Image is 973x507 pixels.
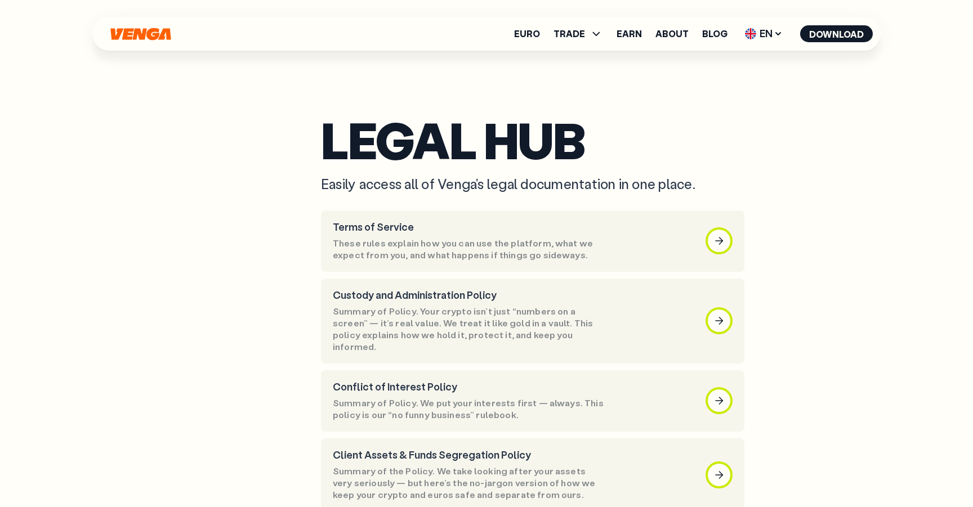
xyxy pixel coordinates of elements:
[554,29,585,38] span: TRADE
[617,29,642,38] a: Earn
[333,306,606,352] p: Summary of Policy. Your crypto isn’t just “numbers on a screen” — it’s real value. We treat it li...
[333,237,606,261] p: These rules explain how you can use the platform, what we expect from you, and what happens if th...
[321,370,865,432] a: Conflict of Interest PolicySummary of Policy. We put your interests first — always. This policy i...
[321,279,865,364] a: Custody and Administration PolicySummary of Policy. Your crypto isn’t just “numbers on a screen” ...
[321,118,865,161] h1: Legal Hub
[333,449,606,461] p: Client Assets & Funds Segregation Policy
[333,465,606,500] p: Summary of the Policy. We take looking after your assets very seriously — but here’s the no-jargo...
[741,25,787,43] span: EN
[800,25,873,42] button: Download
[333,289,606,302] p: Custody and Administration Policy
[333,381,606,393] p: Conflict of Interest Policy
[109,28,172,41] svg: Home
[333,397,606,421] p: Summary of Policy. We put your interests first — always. This policy is our “no funny business” r...
[702,29,727,38] a: Blog
[321,210,865,272] a: Terms of ServiceThese rules explain how you can use the platform, what we expect from you, and wh...
[554,27,603,41] span: TRADE
[321,175,865,192] p: Easily access all of Venga's legal documentation in one place.
[745,28,756,39] img: flag-uk
[333,221,606,234] p: Terms of Service
[655,29,689,38] a: About
[514,29,540,38] a: Euro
